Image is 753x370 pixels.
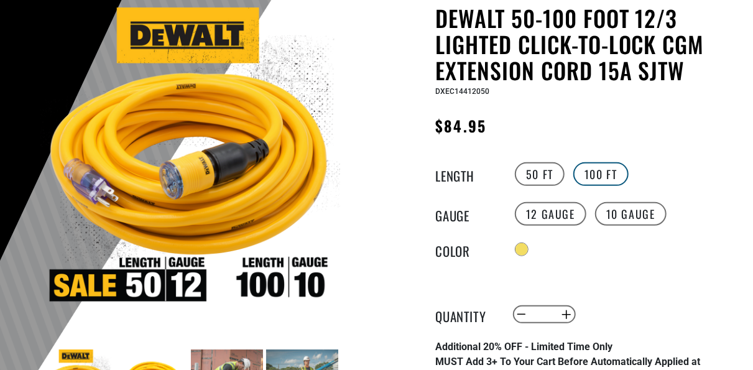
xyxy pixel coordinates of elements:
[436,166,498,182] legend: Length
[595,202,667,226] label: 10 Gauge
[436,5,741,83] h1: DEWALT 50-100 foot 12/3 Lighted Click-to-Lock CGM Extension Cord 15A SJTW
[573,162,629,186] label: 100 FT
[436,341,613,353] strong: Additional 20% OFF - Limited Time Only
[436,87,490,96] span: DXEC14412050
[515,162,565,186] label: 50 FT
[436,206,498,222] legend: Gauge
[515,202,586,226] label: 12 Gauge
[436,114,486,137] span: $84.95
[436,241,498,257] legend: Color
[436,307,498,323] label: Quantity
